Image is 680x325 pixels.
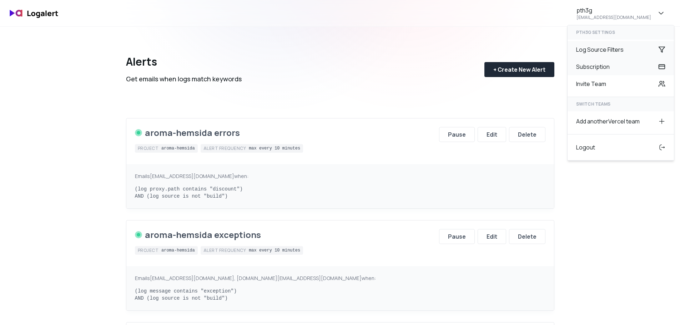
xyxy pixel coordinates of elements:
div: Alerts [126,55,242,68]
div: Emails [EMAIL_ADDRESS][DOMAIN_NAME] when: [135,173,545,180]
div: aroma-hemsida exceptions [145,229,261,240]
button: + Create New Alert [484,62,554,77]
div: Logout [568,139,674,156]
button: pth3g[EMAIL_ADDRESS][DOMAIN_NAME] [568,3,674,24]
div: pth3g[EMAIL_ADDRESS][DOMAIN_NAME] [567,25,674,161]
button: Pause [439,127,475,142]
button: Delete [509,127,545,142]
div: Log Source Filters [568,41,674,58]
div: Invite Team [568,75,674,92]
img: logo [6,5,63,22]
div: Alert frequency [203,146,246,151]
div: aroma-hemsida [161,248,195,253]
div: Emails [EMAIL_ADDRESS][DOMAIN_NAME], [DOMAIN_NAME][EMAIL_ADDRESS][DOMAIN_NAME] when: [135,275,545,282]
div: Get emails when logs match keywords [126,74,242,84]
div: Delete [518,232,537,241]
div: Delete [518,130,537,139]
button: Edit [478,127,506,142]
div: max every 10 minutes [249,146,300,151]
div: aroma-hemsida [161,146,195,151]
div: Edit [487,130,497,139]
button: Pause [439,229,475,244]
div: Pause [448,232,466,241]
div: Subscription [568,58,674,75]
button: Delete [509,229,545,244]
button: Edit [478,229,506,244]
div: Pause [448,130,466,139]
div: Project [138,146,159,151]
div: Alert frequency [203,248,246,253]
div: Add another Vercel team [568,113,674,130]
div: pth3g [576,6,592,15]
div: + Create New Alert [493,65,545,74]
div: pth3g settings [568,25,674,40]
div: Edit [487,232,497,241]
div: Project [138,248,159,253]
div: aroma-hemsida errors [145,127,240,138]
div: max every 10 minutes [249,248,300,253]
div: SWITCH TEAMS [568,97,674,111]
div: [EMAIL_ADDRESS][DOMAIN_NAME] [576,15,651,20]
pre: (log message contains "exception") AND (log source is not "build") [135,288,545,302]
pre: (log proxy.path contains "discount") AND (log source is not "build") [135,186,545,200]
